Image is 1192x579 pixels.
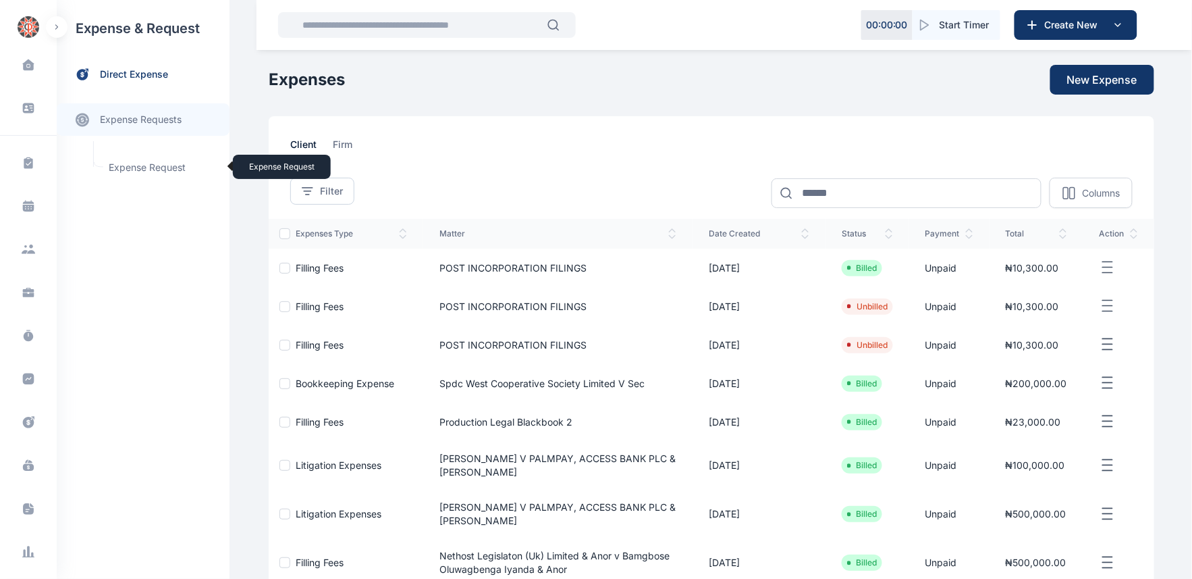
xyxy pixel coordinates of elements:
[296,262,344,274] a: Filling Fees
[1050,65,1154,95] button: New Expense
[423,326,693,364] td: POST INCORPORATION FILINGS
[296,378,394,389] a: Bookkeeping Expense
[290,138,333,159] a: client
[1006,459,1065,471] span: ₦100,000.00
[101,155,223,180] span: Expense Request
[1006,416,1061,428] span: ₦23,000.00
[1006,339,1059,351] span: ₦10,300.00
[296,301,344,312] a: Filling Fees
[847,263,877,274] li: Billed
[847,301,888,312] li: Unbilled
[57,57,229,93] a: direct expense
[1067,72,1137,88] span: New Expense
[1006,378,1067,389] span: ₦200,000.00
[296,508,381,520] a: Litigation Expenses
[847,460,877,471] li: Billed
[290,138,317,159] span: client
[693,326,825,364] td: [DATE]
[909,364,990,403] td: Unpaid
[423,249,693,287] td: POST INCORPORATION FILINGS
[866,18,908,32] p: 00 : 00 : 00
[439,228,676,239] span: matter
[693,364,825,403] td: [DATE]
[909,441,990,490] td: Unpaid
[423,287,693,326] td: POST INCORPORATION FILINGS
[423,441,693,490] td: [PERSON_NAME] V PALMPAY, ACCESS BANK PLC & [PERSON_NAME]
[847,417,877,428] li: Billed
[847,557,877,568] li: Billed
[296,557,344,568] a: Filling Fees
[269,69,345,91] h1: Expenses
[1039,18,1110,32] span: Create New
[333,138,369,159] a: firm
[296,228,407,239] span: expenses type
[320,184,343,198] span: Filter
[1050,178,1133,208] button: Columns
[693,403,825,441] td: [DATE]
[290,178,354,205] button: Filter
[1014,10,1137,40] button: Create New
[296,416,344,428] a: Filling Fees
[847,509,877,520] li: Billed
[1100,228,1138,239] span: action
[925,228,973,239] span: payment
[909,326,990,364] td: Unpaid
[909,249,990,287] td: Unpaid
[1006,557,1066,568] span: ₦500,000.00
[842,228,893,239] span: status
[296,339,344,351] a: Filling Fees
[913,10,1000,40] button: Start Timer
[423,490,693,538] td: [PERSON_NAME] V PALMPAY, ACCESS BANK PLC & [PERSON_NAME]
[909,287,990,326] td: Unpaid
[423,403,693,441] td: Production Legal Blackbook 2
[940,18,990,32] span: Start Timer
[57,93,229,136] div: expense requests
[100,68,168,82] span: direct expense
[847,340,888,351] li: Unbilled
[423,364,693,403] td: Spdc West Cooperative Society Limited V Sec
[57,103,229,136] a: expense requests
[909,403,990,441] td: Unpaid
[693,490,825,538] td: [DATE]
[847,378,877,389] li: Billed
[333,138,352,159] span: firm
[296,459,381,471] a: Litigation Expenses
[1082,186,1120,200] p: Columns
[693,249,825,287] td: [DATE]
[1006,508,1066,520] span: ₦500,000.00
[1006,262,1059,274] span: ₦10,300.00
[909,490,990,538] td: Unpaid
[1006,228,1067,239] span: total
[1006,301,1059,312] span: ₦10,300.00
[693,287,825,326] td: [DATE]
[693,441,825,490] td: [DATE]
[101,155,223,180] a: Expense RequestExpense Request
[709,228,809,239] span: date created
